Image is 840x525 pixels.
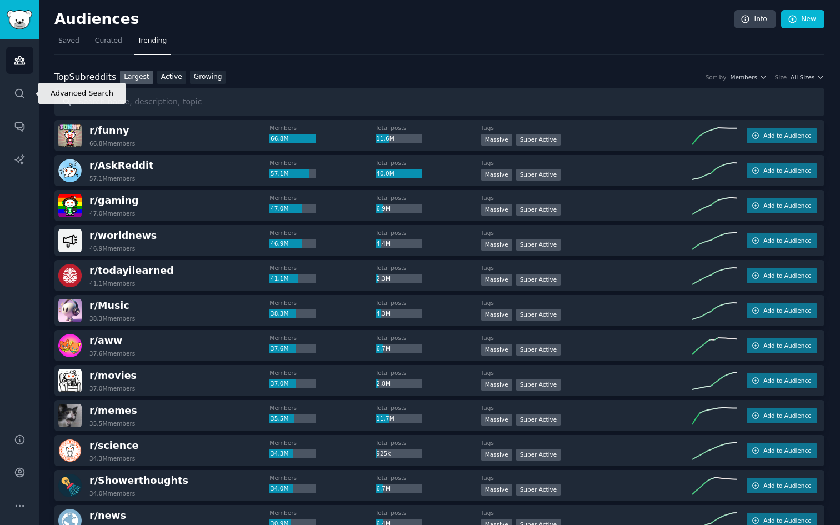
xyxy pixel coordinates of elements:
[7,10,32,29] img: GummySearch logo
[481,124,692,132] dt: Tags
[269,439,375,447] dt: Members
[516,239,561,251] div: Super Active
[89,139,135,147] div: 66.8M members
[89,440,138,451] span: r/ science
[734,10,776,29] a: Info
[89,349,135,357] div: 37.6M members
[376,159,481,167] dt: Total posts
[481,309,512,321] div: Massive
[54,11,734,28] h2: Audiences
[89,209,135,217] div: 47.0M members
[481,484,512,496] div: Massive
[89,405,137,416] span: r/ memes
[269,194,375,202] dt: Members
[269,124,375,132] dt: Members
[706,73,727,81] div: Sort by
[89,125,129,136] span: r/ funny
[481,334,692,342] dt: Tags
[89,195,139,206] span: r/ gaming
[54,88,824,116] input: Search name, description, topic
[481,194,692,202] dt: Tags
[376,474,481,482] dt: Total posts
[763,202,811,209] span: Add to Audience
[269,334,375,342] dt: Members
[763,517,811,524] span: Add to Audience
[481,204,512,216] div: Massive
[747,198,817,213] button: Add to Audience
[747,338,817,353] button: Add to Audience
[516,414,561,426] div: Super Active
[269,414,316,424] div: 35.5M
[58,124,82,147] img: funny
[89,314,135,322] div: 38.3M members
[747,408,817,423] button: Add to Audience
[763,342,811,349] span: Add to Audience
[376,379,422,389] div: 2.8M
[269,344,316,354] div: 37.6M
[376,449,422,459] div: 925k
[730,73,767,81] button: Members
[269,134,316,144] div: 66.8M
[763,412,811,419] span: Add to Audience
[54,71,116,84] div: Top Subreddits
[89,454,135,462] div: 34.3M members
[89,475,188,486] span: r/ Showerthoughts
[763,167,811,174] span: Add to Audience
[58,194,82,217] img: gaming
[516,204,561,216] div: Super Active
[781,10,824,29] a: New
[269,229,375,237] dt: Members
[89,510,126,521] span: r/ news
[481,344,512,356] div: Massive
[747,303,817,318] button: Add to Audience
[269,379,316,389] div: 37.0M
[190,71,226,84] a: Growing
[269,484,316,494] div: 34.0M
[269,274,316,284] div: 41.1M
[58,369,82,392] img: movies
[516,134,561,146] div: Super Active
[481,264,692,272] dt: Tags
[775,73,787,81] div: Size
[747,443,817,458] button: Add to Audience
[269,204,316,214] div: 47.0M
[763,237,811,244] span: Add to Audience
[747,163,817,178] button: Add to Audience
[89,384,135,392] div: 37.0M members
[269,509,375,517] dt: Members
[269,309,316,319] div: 38.3M
[481,239,512,251] div: Massive
[376,414,422,424] div: 11.7M
[481,509,692,517] dt: Tags
[89,230,157,241] span: r/ worldnews
[376,239,422,249] div: 4.4M
[269,239,316,249] div: 46.9M
[481,439,692,447] dt: Tags
[157,71,186,84] a: Active
[376,264,481,272] dt: Total posts
[58,36,79,46] span: Saved
[481,369,692,377] dt: Tags
[138,36,167,46] span: Trending
[763,307,811,314] span: Add to Audience
[516,274,561,286] div: Super Active
[58,229,82,252] img: worldnews
[89,370,137,381] span: r/ movies
[376,204,422,214] div: 6.9M
[730,73,757,81] span: Members
[481,159,692,167] dt: Tags
[89,300,129,311] span: r/ Music
[376,439,481,447] dt: Total posts
[376,274,422,284] div: 2.3M
[269,369,375,377] dt: Members
[791,73,814,81] span: All Sizes
[58,474,82,497] img: Showerthoughts
[481,379,512,391] div: Massive
[58,159,82,182] img: AskReddit
[516,309,561,321] div: Super Active
[269,169,316,179] div: 57.1M
[376,299,481,307] dt: Total posts
[58,334,82,357] img: aww
[481,474,692,482] dt: Tags
[481,449,512,461] div: Massive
